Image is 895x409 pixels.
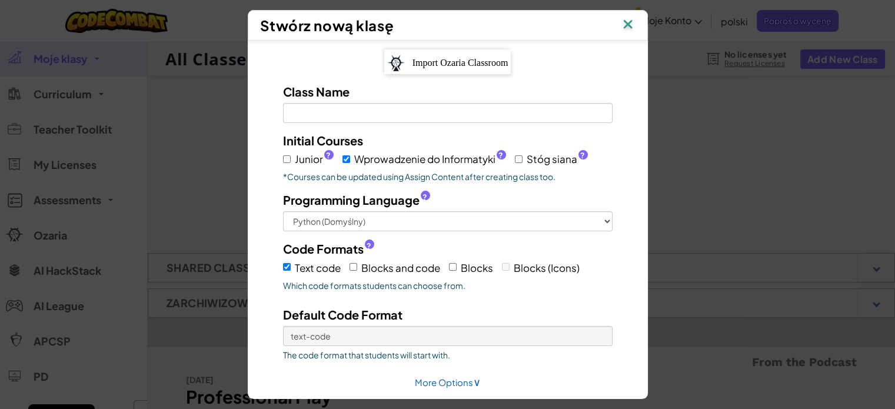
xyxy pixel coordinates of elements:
[498,151,503,160] span: ?
[412,58,508,68] span: Import Ozaria Classroom
[350,263,357,271] input: Blocks and code
[449,263,457,271] input: Blocks
[295,151,334,168] span: Junior
[283,191,420,208] span: Programming Language
[473,375,481,388] span: ∨
[283,240,364,257] span: Code Formats
[515,155,523,163] input: Stóg siana?
[326,151,331,160] span: ?
[527,151,588,168] span: Stóg siana
[367,241,371,251] span: ?
[283,263,291,271] input: Text code
[361,261,440,274] span: Blocks and code
[283,155,291,163] input: Junior?
[283,132,363,149] label: Initial Courses
[283,307,402,322] span: Default Code Format
[502,263,510,271] input: Blocks (Icons)
[283,349,613,361] span: The code format that students will start with.
[283,171,613,182] p: *Courses can be updated using Assign Content after creating class too.
[283,84,350,99] span: Class Name
[283,280,613,291] span: Which code formats students can choose from.
[514,261,580,274] span: Blocks (Icons)
[387,55,405,71] img: ozaria-logo.png
[260,16,394,34] span: Stwórz nową klasę
[620,16,636,34] img: IconClose.svg
[422,192,427,202] span: ?
[295,261,341,274] span: Text code
[354,151,506,168] span: Wprowadzenie do Informatyki
[580,151,585,160] span: ?
[342,155,350,163] input: Wprowadzenie do Informatyki?
[415,377,481,388] a: More Options
[461,261,493,274] span: Blocks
